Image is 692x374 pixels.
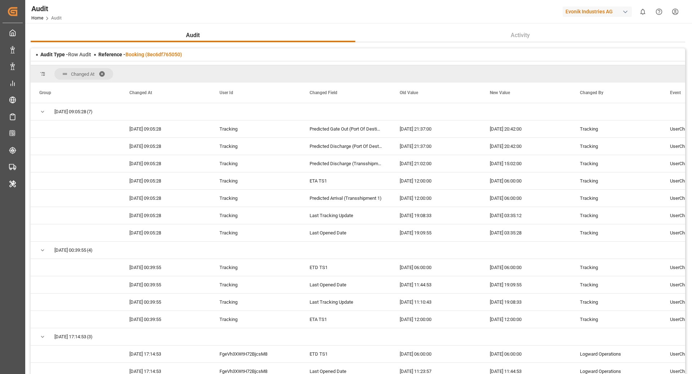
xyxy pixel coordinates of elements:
[301,138,391,155] div: Predicted Discharge (Port Of Destination)
[571,120,661,137] div: Tracking
[301,190,391,207] div: Predicted Arrival (Transshipment 1)
[121,311,211,328] div: [DATE] 00:39:55
[481,259,571,276] div: [DATE] 06:00:00
[391,155,481,172] div: [DATE] 21:02:00
[301,120,391,137] div: Predicted Gate Out (Port Of Destination)
[635,4,651,20] button: show 0 new notifications
[211,259,301,276] div: Tracking
[301,172,391,189] div: ETA TS1
[211,155,301,172] div: Tracking
[125,52,182,57] a: Booking (8ec6df765050)
[40,51,91,58] div: Row Audit
[391,224,481,241] div: [DATE] 19:09:55
[481,172,571,189] div: [DATE] 06:00:00
[481,138,571,155] div: [DATE] 20:42:00
[391,207,481,224] div: [DATE] 19:08:33
[571,224,661,241] div: Tracking
[571,259,661,276] div: Tracking
[301,207,391,224] div: Last Tracking Update
[129,90,152,95] span: Changed At
[391,190,481,207] div: [DATE] 12:00:00
[183,31,203,40] span: Audit
[391,294,481,311] div: [DATE] 11:10:43
[481,311,571,328] div: [DATE] 12:00:00
[121,207,211,224] div: [DATE] 09:05:28
[563,6,632,17] div: Evonik Industries AG
[31,16,43,21] a: Home
[651,4,667,20] button: Help Center
[211,276,301,293] div: Tracking
[571,346,661,362] div: Logward Operations
[481,224,571,241] div: [DATE] 03:35:28
[39,90,51,95] span: Group
[121,190,211,207] div: [DATE] 09:05:28
[31,28,355,42] button: Audit
[391,346,481,362] div: [DATE] 06:00:00
[211,120,301,137] div: Tracking
[211,172,301,189] div: Tracking
[31,3,62,14] div: Audit
[87,104,93,120] span: (7)
[211,294,301,311] div: Tracking
[481,294,571,311] div: [DATE] 19:08:33
[571,138,661,155] div: Tracking
[571,172,661,189] div: Tracking
[301,311,391,328] div: ETA TS1
[481,120,571,137] div: [DATE] 20:42:00
[211,138,301,155] div: Tracking
[121,224,211,241] div: [DATE] 09:05:28
[211,224,301,241] div: Tracking
[481,207,571,224] div: [DATE] 03:35:12
[121,120,211,137] div: [DATE] 09:05:28
[121,138,211,155] div: [DATE] 09:05:28
[391,276,481,293] div: [DATE] 11:44:53
[571,276,661,293] div: Tracking
[301,276,391,293] div: Last Opened Date
[571,311,661,328] div: Tracking
[121,155,211,172] div: [DATE] 09:05:28
[571,155,661,172] div: Tracking
[571,190,661,207] div: Tracking
[211,346,301,362] div: FgeVh3XWtH72BjcsM8
[481,155,571,172] div: [DATE] 15:02:00
[571,294,661,311] div: Tracking
[121,276,211,293] div: [DATE] 00:39:55
[391,311,481,328] div: [DATE] 12:00:00
[301,294,391,311] div: Last Tracking Update
[670,90,681,95] span: Event
[481,276,571,293] div: [DATE] 19:09:55
[310,90,337,95] span: Changed Field
[87,242,93,259] span: (4)
[481,346,571,362] div: [DATE] 06:00:00
[121,172,211,189] div: [DATE] 09:05:28
[211,311,301,328] div: Tracking
[301,259,391,276] div: ETD TS1
[211,207,301,224] div: Tracking
[301,155,391,172] div: Predicted Discharge (Transshipment 1)
[87,329,93,345] span: (3)
[54,104,86,120] span: [DATE] 09:05:28
[563,5,635,18] button: Evonik Industries AG
[121,294,211,311] div: [DATE] 00:39:55
[121,259,211,276] div: [DATE] 00:39:55
[481,190,571,207] div: [DATE] 06:00:00
[391,138,481,155] div: [DATE] 21:37:00
[391,120,481,137] div: [DATE] 21:37:00
[54,329,86,345] span: [DATE] 17:14:53
[571,207,661,224] div: Tracking
[301,224,391,241] div: Last Opened Date
[490,90,510,95] span: New Value
[211,190,301,207] div: Tracking
[355,28,686,42] button: Activity
[54,242,86,259] span: [DATE] 00:39:55
[40,52,68,57] span: Audit Type -
[301,346,391,362] div: ETD TS1
[219,90,233,95] span: User Id
[98,52,182,57] span: Reference -
[400,90,418,95] span: Old Value
[121,346,211,362] div: [DATE] 17:14:53
[71,71,94,77] span: Changed At
[580,90,603,95] span: Changed By
[508,31,533,40] span: Activity
[391,172,481,189] div: [DATE] 12:00:00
